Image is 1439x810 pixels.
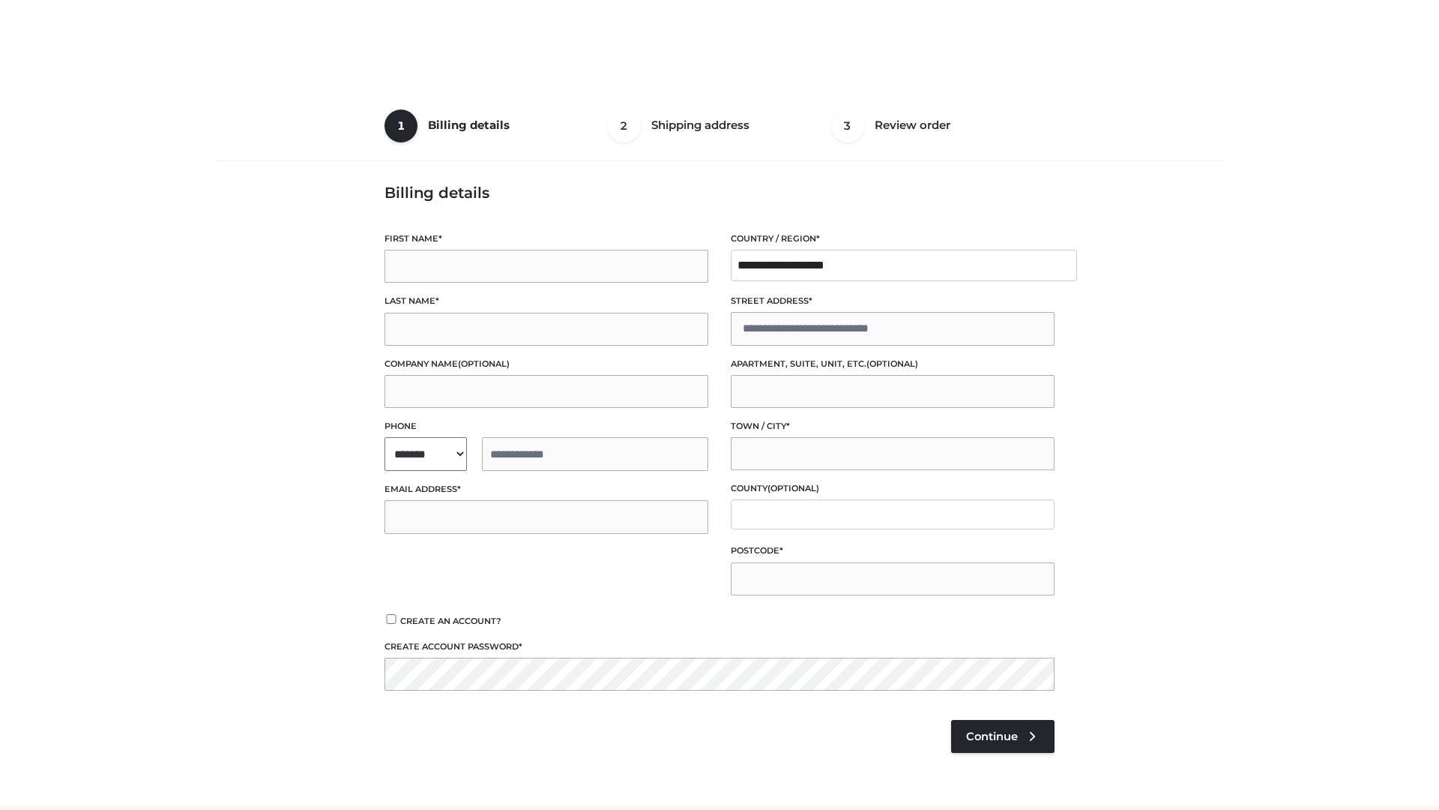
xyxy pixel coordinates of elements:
label: Create account password [384,640,1055,654]
span: (optional) [767,483,819,493]
span: 2 [608,109,641,142]
span: Review order [875,118,950,132]
span: 1 [384,109,417,142]
input: Create an account? [384,614,398,624]
label: Postcode [731,544,1055,558]
label: Street address [731,294,1055,308]
span: 3 [831,109,864,142]
span: Create an account? [400,616,501,626]
label: Phone [384,419,708,433]
label: Country / Region [731,232,1055,246]
label: First name [384,232,708,246]
a: Continue [951,720,1055,753]
span: Shipping address [651,118,749,132]
span: Billing details [428,118,510,132]
span: (optional) [458,358,510,369]
label: Email address [384,482,708,496]
label: Town / City [731,419,1055,433]
label: County [731,481,1055,496]
span: Continue [966,730,1018,743]
h3: Billing details [384,184,1055,202]
label: Last name [384,294,708,308]
span: (optional) [866,358,918,369]
label: Company name [384,357,708,371]
label: Apartment, suite, unit, etc. [731,357,1055,371]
